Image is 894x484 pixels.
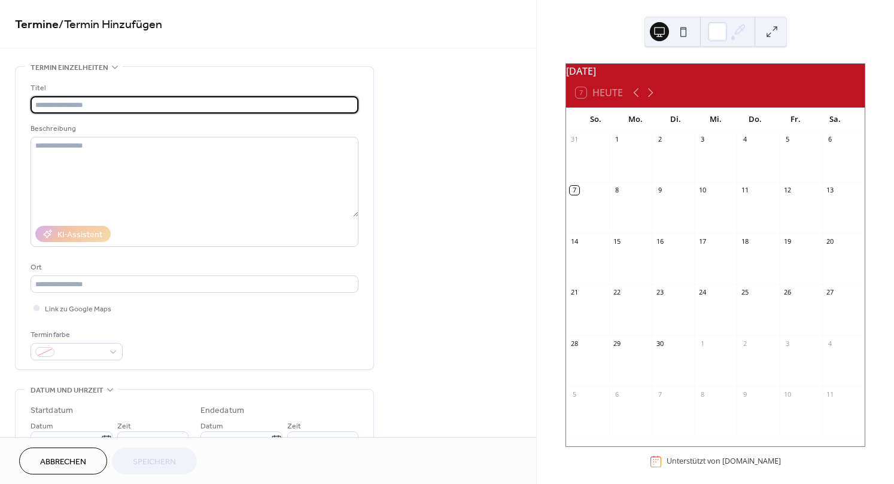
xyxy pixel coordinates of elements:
[200,405,244,417] div: Endedatum
[698,339,707,348] div: 1
[667,457,781,467] div: Unterstützt von
[740,135,749,144] div: 4
[698,135,707,144] div: 3
[570,135,579,144] div: 31
[695,108,735,131] div: Mi.
[570,288,579,297] div: 21
[613,135,622,144] div: 1
[613,237,622,246] div: 15
[616,108,656,131] div: Mo.
[776,108,816,131] div: Fr.
[698,237,707,246] div: 17
[31,420,53,433] span: Datum
[31,384,104,397] span: Datum und uhrzeit
[783,135,792,144] div: 5
[19,448,107,474] button: Abbrechen
[740,237,749,246] div: 18
[59,13,162,36] span: / Termin Hinzufügen
[826,135,835,144] div: 6
[698,390,707,399] div: 8
[740,288,749,297] div: 25
[45,303,111,315] span: Link zu Google Maps
[656,108,696,131] div: Di.
[31,122,356,135] div: Beschreibung
[570,390,579,399] div: 5
[117,420,131,433] span: Zeit
[576,108,616,131] div: So.
[826,339,835,348] div: 4
[740,390,749,399] div: 9
[200,420,223,433] span: Datum
[287,420,301,433] span: Zeit
[31,82,356,94] div: Titel
[31,329,120,341] div: Terminfarbe
[655,288,664,297] div: 23
[740,186,749,195] div: 11
[15,13,59,36] a: Termine
[698,288,707,297] div: 24
[31,261,356,274] div: Ort
[722,457,781,467] a: [DOMAIN_NAME]
[613,186,622,195] div: 8
[826,186,835,195] div: 13
[655,186,664,195] div: 9
[698,186,707,195] div: 10
[40,456,86,468] span: Abbrechen
[613,390,622,399] div: 6
[655,237,664,246] div: 16
[735,108,776,131] div: Do.
[570,237,579,246] div: 14
[783,288,792,297] div: 26
[566,64,865,78] div: [DATE]
[570,186,579,195] div: 7
[783,390,792,399] div: 10
[740,339,749,348] div: 2
[31,405,73,417] div: Startdatum
[826,390,835,399] div: 11
[826,237,835,246] div: 20
[655,390,664,399] div: 7
[826,288,835,297] div: 27
[815,108,855,131] div: Sa.
[783,237,792,246] div: 19
[613,288,622,297] div: 22
[613,339,622,348] div: 29
[655,339,664,348] div: 30
[655,135,664,144] div: 2
[783,339,792,348] div: 3
[31,62,108,74] span: Termin einzelheiten
[570,339,579,348] div: 28
[783,186,792,195] div: 12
